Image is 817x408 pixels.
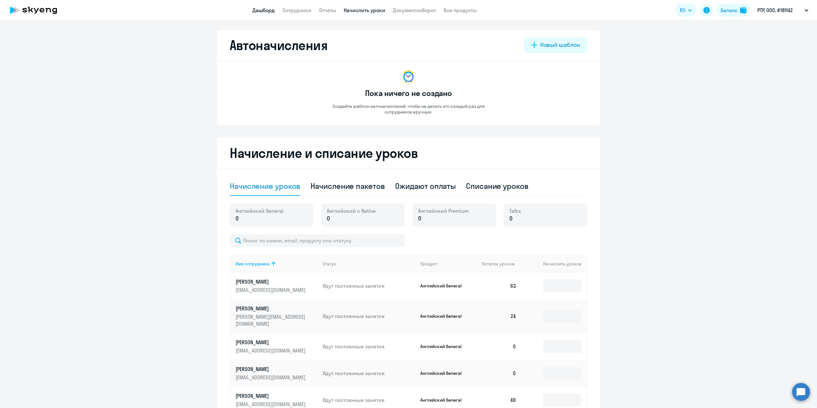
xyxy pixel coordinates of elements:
span: 0 [418,214,421,223]
span: Английский с Native [327,207,376,214]
button: Новый шаблон [524,38,587,53]
p: [EMAIL_ADDRESS][DOMAIN_NAME] [236,401,307,408]
div: Ожидают оплаты [395,181,456,191]
div: Статус [323,261,336,267]
h3: Пока ничего не создано [365,88,452,98]
p: РТР, ООО, #181142 [757,6,793,14]
span: 0 [509,214,513,223]
p: Идут постоянные занятия [323,282,415,289]
p: Английский General [420,397,468,403]
a: Все продукты [444,7,477,13]
div: Начисление пакетов [311,181,385,191]
p: Английский General [420,370,468,376]
p: Английский General [420,283,468,289]
p: Идут постоянные занятия [323,343,415,350]
a: [PERSON_NAME][EMAIL_ADDRESS][DOMAIN_NAME] [236,339,318,354]
p: Идут постоянные занятия [323,370,415,377]
a: Начислить уроки [344,7,385,13]
img: balance [740,7,746,13]
div: Имя сотрудника [236,261,270,267]
button: Балансbalance [717,4,750,17]
p: [PERSON_NAME] [236,339,307,346]
div: Списание уроков [466,181,528,191]
div: Имя сотрудника [236,261,318,267]
td: 24 [477,299,521,333]
a: [PERSON_NAME][PERSON_NAME][EMAIL_ADDRESS][DOMAIN_NAME] [236,305,318,327]
p: Идут постоянные занятия [323,313,415,320]
p: [EMAIL_ADDRESS][DOMAIN_NAME] [236,286,307,293]
div: Остаток уроков [482,261,521,267]
button: RU [675,4,696,17]
span: RU [680,6,686,14]
p: Английский General [420,313,468,319]
p: [PERSON_NAME] [236,366,307,373]
a: Дашборд [252,7,275,13]
h2: Автоначисления [230,38,327,53]
div: Статус [323,261,415,267]
span: Talks [509,207,521,214]
p: [EMAIL_ADDRESS][DOMAIN_NAME] [236,374,307,381]
p: [EMAIL_ADDRESS][DOMAIN_NAME] [236,347,307,354]
button: РТР, ООО, #181142 [754,3,812,18]
div: Продукт [420,261,477,267]
span: Английский Premium [418,207,469,214]
span: Остаток уроков [482,261,515,267]
img: no-data [401,69,416,84]
th: Начислить уроков [521,255,587,272]
td: 0 [477,333,521,360]
a: [PERSON_NAME][EMAIL_ADDRESS][DOMAIN_NAME] [236,366,318,381]
td: 0 [477,360,521,387]
span: 0 [236,214,239,223]
div: Новый шаблон [540,41,580,49]
a: Сотрудники [282,7,311,13]
p: [PERSON_NAME][EMAIL_ADDRESS][DOMAIN_NAME] [236,313,307,327]
a: [PERSON_NAME][EMAIL_ADDRESS][DOMAIN_NAME] [236,278,318,293]
p: [PERSON_NAME] [236,305,307,312]
p: [PERSON_NAME] [236,278,307,285]
h2: Начисление и списание уроков [230,145,587,161]
a: [PERSON_NAME][EMAIL_ADDRESS][DOMAIN_NAME] [236,392,318,408]
div: Баланс [721,6,738,14]
a: Документооборот [393,7,436,13]
p: [PERSON_NAME] [236,392,307,399]
p: Идут постоянные занятия [323,397,415,404]
p: Создайте шаблон автоначислений, чтобы не делать это каждый раз для сотрудников вручную. [319,103,498,115]
p: Английский General [420,344,468,349]
div: Начисление уроков [230,181,300,191]
td: 63 [477,272,521,299]
span: Английский General [236,207,283,214]
span: 0 [327,214,330,223]
div: Продукт [420,261,438,267]
input: Поиск по имени, email, продукту или статусу [230,234,405,247]
a: Отчеты [319,7,336,13]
